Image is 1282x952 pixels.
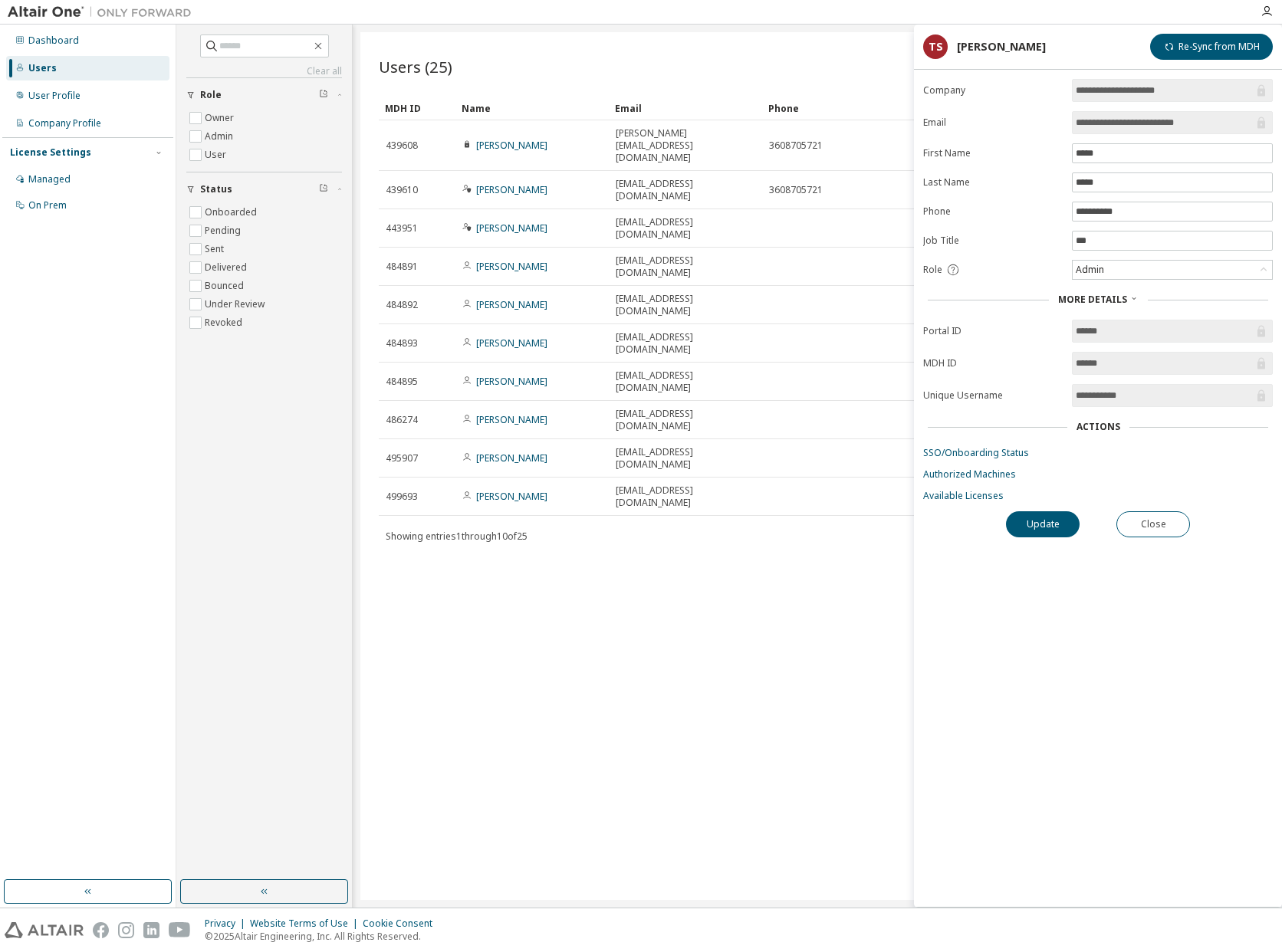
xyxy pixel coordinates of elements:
[923,447,1273,459] a: SSO/Onboarding Status
[615,96,756,120] div: Email
[476,183,547,196] a: [PERSON_NAME]
[386,491,418,503] span: 499693
[143,922,159,938] img: linkedin.svg
[169,922,191,938] img: youtube.svg
[386,140,418,152] span: 439608
[462,96,603,120] div: Name
[923,490,1273,502] a: Available Licenses
[205,109,237,127] label: Owner
[386,530,528,543] span: Showing entries 1 through 10 of 25
[476,451,547,465] a: [PERSON_NAME]
[205,146,229,164] label: User
[616,127,755,164] span: [PERSON_NAME][EMAIL_ADDRESS][DOMAIN_NAME]
[8,5,199,20] img: Altair One
[923,235,1063,247] label: Job Title
[923,34,948,59] div: TS
[200,183,232,195] span: Status
[769,140,823,152] span: 3608705721
[1058,293,1127,306] span: More Details
[28,199,67,212] div: On Prem
[768,96,909,120] div: Phone
[386,184,418,196] span: 439610
[205,203,260,222] label: Onboarded
[1073,261,1106,278] div: Admin
[205,127,236,146] label: Admin
[386,337,418,350] span: 484893
[386,452,418,465] span: 495907
[28,62,57,74] div: Users
[476,336,547,350] a: [PERSON_NAME]
[1077,421,1120,433] div: Actions
[28,90,81,102] div: User Profile
[250,918,363,930] div: Website Terms of Use
[205,240,227,258] label: Sent
[205,222,244,240] label: Pending
[385,96,449,120] div: MDH ID
[476,413,547,426] a: [PERSON_NAME]
[476,139,547,152] a: [PERSON_NAME]
[1006,511,1080,537] button: Update
[476,490,547,503] a: [PERSON_NAME]
[923,176,1063,189] label: Last Name
[118,922,134,938] img: instagram.svg
[186,65,342,77] a: Clear all
[616,178,755,202] span: [EMAIL_ADDRESS][DOMAIN_NAME]
[205,918,250,930] div: Privacy
[616,216,755,241] span: [EMAIL_ADDRESS][DOMAIN_NAME]
[200,89,222,101] span: Role
[386,376,418,388] span: 484895
[616,408,755,432] span: [EMAIL_ADDRESS][DOMAIN_NAME]
[319,89,328,101] span: Clear filter
[205,258,250,277] label: Delivered
[923,205,1063,218] label: Phone
[923,264,942,276] span: Role
[476,260,547,273] a: [PERSON_NAME]
[476,222,547,235] a: [PERSON_NAME]
[1116,511,1190,537] button: Close
[5,922,84,938] img: altair_logo.svg
[616,293,755,317] span: [EMAIL_ADDRESS][DOMAIN_NAME]
[476,375,547,388] a: [PERSON_NAME]
[205,277,247,295] label: Bounced
[923,357,1063,369] label: MDH ID
[476,298,547,311] a: [PERSON_NAME]
[205,314,245,332] label: Revoked
[186,78,342,112] button: Role
[616,369,755,394] span: [EMAIL_ADDRESS][DOMAIN_NAME]
[205,295,268,314] label: Under Review
[616,484,755,509] span: [EMAIL_ADDRESS][DOMAIN_NAME]
[1150,34,1273,60] button: Re-Sync from MDH
[923,117,1063,129] label: Email
[1073,261,1272,279] div: Admin
[319,183,328,195] span: Clear filter
[386,261,418,273] span: 484891
[616,254,755,279] span: [EMAIL_ADDRESS][DOMAIN_NAME]
[769,184,823,196] span: 3608705721
[386,414,418,426] span: 486274
[923,468,1273,481] a: Authorized Machines
[957,41,1046,53] div: [PERSON_NAME]
[363,918,442,930] div: Cookie Consent
[28,117,101,130] div: Company Profile
[923,325,1063,337] label: Portal ID
[923,84,1063,97] label: Company
[28,34,79,47] div: Dashboard
[386,299,418,311] span: 484892
[386,222,418,235] span: 443951
[616,446,755,471] span: [EMAIL_ADDRESS][DOMAIN_NAME]
[616,331,755,356] span: [EMAIL_ADDRESS][DOMAIN_NAME]
[186,172,342,206] button: Status
[923,147,1063,159] label: First Name
[379,56,452,77] span: Users (25)
[205,930,442,943] p: © 2025 Altair Engineering, Inc. All Rights Reserved.
[10,146,91,159] div: License Settings
[93,922,109,938] img: facebook.svg
[923,389,1063,402] label: Unique Username
[28,173,71,185] div: Managed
